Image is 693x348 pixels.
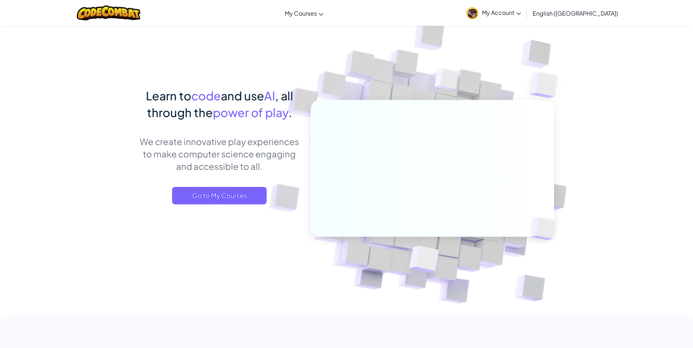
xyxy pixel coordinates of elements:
[463,1,525,24] a: My Account
[288,105,292,120] span: .
[421,54,473,108] img: Overlap cubes
[533,9,618,17] span: English ([GEOGRAPHIC_DATA])
[213,105,288,120] span: power of play
[529,3,622,23] a: English ([GEOGRAPHIC_DATA])
[281,3,327,23] a: My Courses
[515,55,578,116] img: Overlap cubes
[466,7,478,19] img: avatar
[139,135,300,172] p: We create innovative play experiences to make computer science engaging and accessible to all.
[146,88,191,103] span: Learn to
[221,88,264,103] span: and use
[77,5,140,20] img: CodeCombat logo
[191,88,221,103] span: code
[482,9,521,16] span: My Account
[172,187,267,204] a: Go to My Courses
[391,230,456,291] img: Overlap cubes
[518,202,573,255] img: Overlap cubes
[285,9,317,17] span: My Courses
[264,88,275,103] span: AI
